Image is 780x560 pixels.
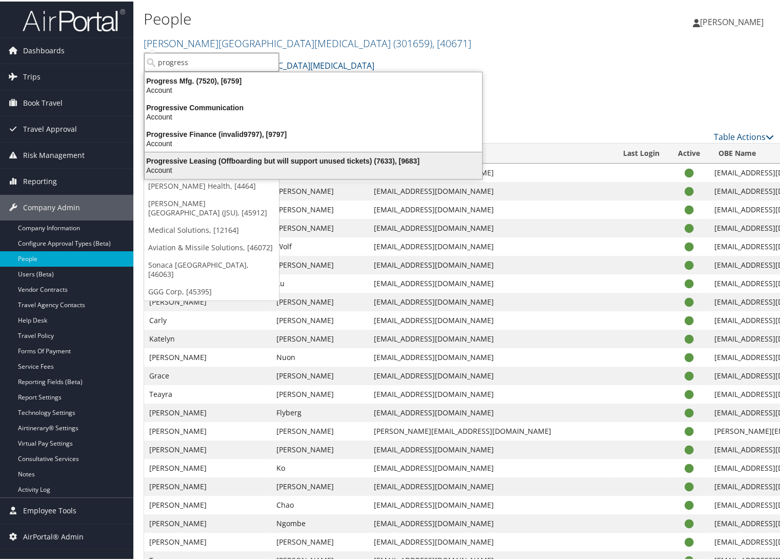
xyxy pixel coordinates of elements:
td: [PERSON_NAME] [144,347,271,365]
div: Account [138,111,488,120]
td: [PERSON_NAME] [271,310,369,328]
a: [PERSON_NAME][GEOGRAPHIC_DATA] (JSU), [45912] [144,193,279,220]
img: airportal-logo.png [23,7,125,31]
td: [EMAIL_ADDRESS][DOMAIN_NAME] [369,217,614,236]
span: AirPortal® Admin [23,523,84,548]
td: [EMAIL_ADDRESS][DOMAIN_NAME] [369,273,614,291]
div: Progress Mfg. (7520), [6759] [138,75,488,84]
span: [PERSON_NAME] [700,15,764,26]
div: Account [138,137,488,147]
span: ( 301659 ) [393,35,432,49]
span: Risk Management [23,141,85,167]
td: [PERSON_NAME] [271,199,369,217]
td: [EMAIL_ADDRESS][DOMAIN_NAME] [369,291,614,310]
td: [EMAIL_ADDRESS][DOMAIN_NAME] [369,199,614,217]
td: [PERSON_NAME][EMAIL_ADDRESS][DOMAIN_NAME] [369,421,614,439]
td: [PERSON_NAME] [271,421,369,439]
td: [PERSON_NAME] [271,384,369,402]
span: Dashboards [23,36,65,62]
td: [EMAIL_ADDRESS][DOMAIN_NAME] [369,365,614,384]
td: [EMAIL_ADDRESS][DOMAIN_NAME] [369,402,614,421]
td: [EMAIL_ADDRESS][DOMAIN_NAME] [369,531,614,550]
a: [PERSON_NAME] [693,5,774,36]
td: [PERSON_NAME] [271,328,369,347]
div: Progressive Leasing (Offboarding but will support unused tickets) (7633), [9683] [138,155,488,164]
td: [PERSON_NAME] [271,291,369,310]
td: [EMAIL_ADDRESS][DOMAIN_NAME] [369,162,614,181]
td: Carly [144,310,271,328]
td: [EMAIL_ADDRESS][DOMAIN_NAME] [369,439,614,457]
span: Travel Approval [23,115,77,141]
span: , [ 40671 ] [432,35,471,49]
span: Book Travel [23,89,63,114]
td: [EMAIL_ADDRESS][DOMAIN_NAME] [369,310,614,328]
span: Trips [23,63,41,88]
td: [PERSON_NAME] [271,531,369,550]
td: [EMAIL_ADDRESS][DOMAIN_NAME] [369,513,614,531]
td: Wolf [271,236,369,254]
td: [EMAIL_ADDRESS][DOMAIN_NAME] [369,254,614,273]
td: Katelyn [144,328,271,347]
td: Flyberg [271,402,369,421]
th: Active: activate to sort column ascending [669,142,709,162]
div: Account [138,164,488,173]
th: Email: activate to sort column ascending [369,142,614,162]
td: [EMAIL_ADDRESS][DOMAIN_NAME] [369,457,614,476]
span: Company Admin [23,193,80,219]
a: [PERSON_NAME][GEOGRAPHIC_DATA][MEDICAL_DATA] [144,35,471,49]
td: [PERSON_NAME] [144,494,271,513]
td: [PERSON_NAME] [271,476,369,494]
a: Sonaca [GEOGRAPHIC_DATA], [46063] [144,255,279,282]
td: [EMAIL_ADDRESS][DOMAIN_NAME] [369,494,614,513]
td: [EMAIL_ADDRESS][DOMAIN_NAME] [369,236,614,254]
div: Progressive Finance (invalid9797), [9797] [138,128,488,137]
div: Progressive Communication [138,102,488,111]
a: GGG Corp, [45395] [144,282,279,299]
td: [PERSON_NAME] [144,439,271,457]
td: [PERSON_NAME] [271,217,369,236]
td: [PERSON_NAME] [144,402,271,421]
td: [EMAIL_ADDRESS][DOMAIN_NAME] [369,347,614,365]
td: [PERSON_NAME] [271,439,369,457]
td: [EMAIL_ADDRESS][DOMAIN_NAME] [369,328,614,347]
td: [PERSON_NAME] [144,421,271,439]
a: [PERSON_NAME] Health, [4464] [144,176,279,193]
span: Employee Tools [23,496,76,522]
div: Account [138,84,488,93]
td: [PERSON_NAME] [271,365,369,384]
td: Chao [271,494,369,513]
td: [PERSON_NAME] [271,254,369,273]
td: Grace [144,365,271,384]
td: Ngombe [271,513,369,531]
td: Teayra [144,384,271,402]
input: Search Accounts [144,51,279,70]
td: [PERSON_NAME] [144,291,271,310]
td: [PERSON_NAME] [271,181,369,199]
a: Table Actions [714,130,774,141]
td: [PERSON_NAME] [144,457,271,476]
th: Last Login: activate to sort column ascending [614,142,669,162]
span: Reporting [23,167,57,193]
a: Aviation & Missile Solutions, [46072] [144,237,279,255]
td: Lu [271,273,369,291]
h1: People [144,7,564,28]
td: [PERSON_NAME] [144,513,271,531]
td: [PERSON_NAME] [144,476,271,494]
td: [EMAIL_ADDRESS][DOMAIN_NAME] [369,181,614,199]
td: [EMAIL_ADDRESS][DOMAIN_NAME] [369,476,614,494]
a: Medical Solutions, [12164] [144,220,279,237]
td: Ko [271,457,369,476]
td: Nuon [271,347,369,365]
td: [EMAIL_ADDRESS][DOMAIN_NAME] [369,384,614,402]
td: [PERSON_NAME] [144,531,271,550]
